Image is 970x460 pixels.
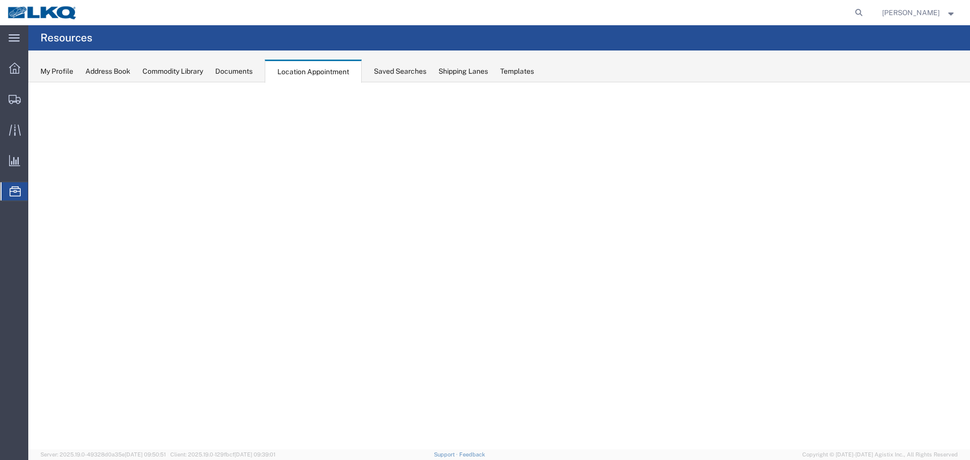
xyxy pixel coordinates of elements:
div: Location Appointment [265,60,362,83]
a: Feedback [459,451,485,457]
div: My Profile [40,66,73,77]
img: logo [7,5,78,20]
button: [PERSON_NAME] [882,7,956,19]
div: Commodity Library [142,66,203,77]
a: Support [434,451,459,457]
iframe: FS Legacy Container [28,82,970,449]
span: Server: 2025.19.0-49328d0a35e [40,451,166,457]
span: William Haney [882,7,940,18]
div: Saved Searches [374,66,426,77]
div: Documents [215,66,253,77]
span: Copyright © [DATE]-[DATE] Agistix Inc., All Rights Reserved [802,450,958,459]
span: [DATE] 09:39:01 [234,451,275,457]
div: Address Book [85,66,130,77]
div: Shipping Lanes [439,66,488,77]
h4: Resources [40,25,92,50]
div: Templates [500,66,534,77]
span: Client: 2025.19.0-129fbcf [170,451,275,457]
span: [DATE] 09:50:51 [125,451,166,457]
